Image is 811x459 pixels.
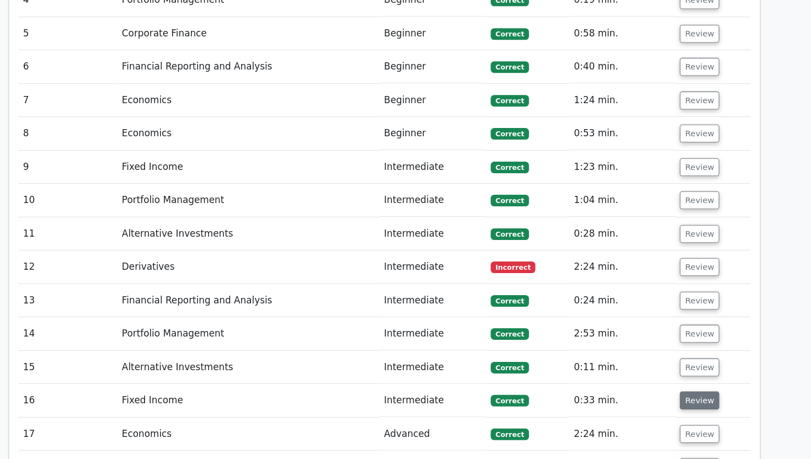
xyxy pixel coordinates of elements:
td: 7 [57,80,151,111]
td: 12 [57,238,151,270]
button: Review [686,119,724,136]
td: 1:24 min. [581,80,682,111]
td: Intermediate [401,302,502,333]
span: Correct [506,281,542,292]
td: 2:53 min. [581,302,682,333]
td: 6 [57,48,151,79]
td: Alternative Investments [151,207,401,238]
td: 8 [57,111,151,143]
td: Intermediate [401,270,502,302]
td: 0:33 min. [581,365,682,397]
td: Fixed Income [151,143,401,175]
span: Correct [506,312,542,323]
button: Review [686,404,724,421]
button: Review [686,87,724,104]
td: 0:40 min. [581,48,682,79]
td: 0:11 min. [581,334,682,365]
span: Correct [506,439,542,450]
span: Correct [506,185,542,196]
td: 2:24 min. [581,397,682,429]
td: Intermediate [401,143,502,175]
td: 17 [57,397,151,429]
td: 15 [57,334,151,365]
span: Correct [506,27,542,38]
span: Correct [506,376,542,387]
td: 13 [57,270,151,302]
td: Fixed Income [151,365,401,397]
span: Correct [506,58,542,70]
td: Intermediate [401,334,502,365]
span: Correct [506,344,542,355]
td: 9 [57,143,151,175]
td: Derivatives [151,238,401,270]
td: Beginner [401,17,502,48]
button: Review [686,341,724,358]
td: Portfolio Management [151,302,401,333]
button: Review [686,309,724,326]
button: Review [686,245,724,263]
td: 10 [57,175,151,206]
span: Correct [506,154,542,165]
button: Review [686,151,724,168]
td: 0:24 min. [581,270,682,302]
td: 11 [57,207,151,238]
td: 2:24 min. [581,238,682,270]
td: Financial Reporting and Analysis [151,48,401,79]
td: Beginner [401,80,502,111]
td: Beginner [401,111,502,143]
td: 0:53 min. [581,111,682,143]
td: Alternative Investments [151,334,401,365]
td: Intermediate [401,238,502,270]
td: Economics [151,80,401,111]
td: 16 [57,365,151,397]
td: Economics [151,397,401,429]
span: Correct [506,217,542,228]
td: 0:28 min. [581,207,682,238]
td: Intermediate [401,207,502,238]
td: 5 [57,17,151,48]
button: Review [686,436,724,453]
td: Advanced [401,397,502,429]
td: 14 [57,302,151,333]
button: Review [686,277,724,295]
button: Review [686,372,724,389]
span: Correct [506,408,542,419]
td: Portfolio Management [151,175,401,206]
td: Beginner [401,48,502,79]
td: 1:04 min. [581,175,682,206]
button: Review [686,55,724,72]
span: Correct [506,122,542,133]
td: 0:58 min. [581,17,682,48]
td: Corporate Finance [151,17,401,48]
td: 1:23 min. [581,143,682,175]
span: Correct [506,90,542,102]
button: Review [686,214,724,231]
button: Review [686,182,724,199]
button: Review [686,24,724,41]
td: Intermediate [401,365,502,397]
span: Incorrect [506,249,549,260]
td: Financial Reporting and Analysis [151,270,401,302]
td: Economics [151,111,401,143]
td: Intermediate [401,175,502,206]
